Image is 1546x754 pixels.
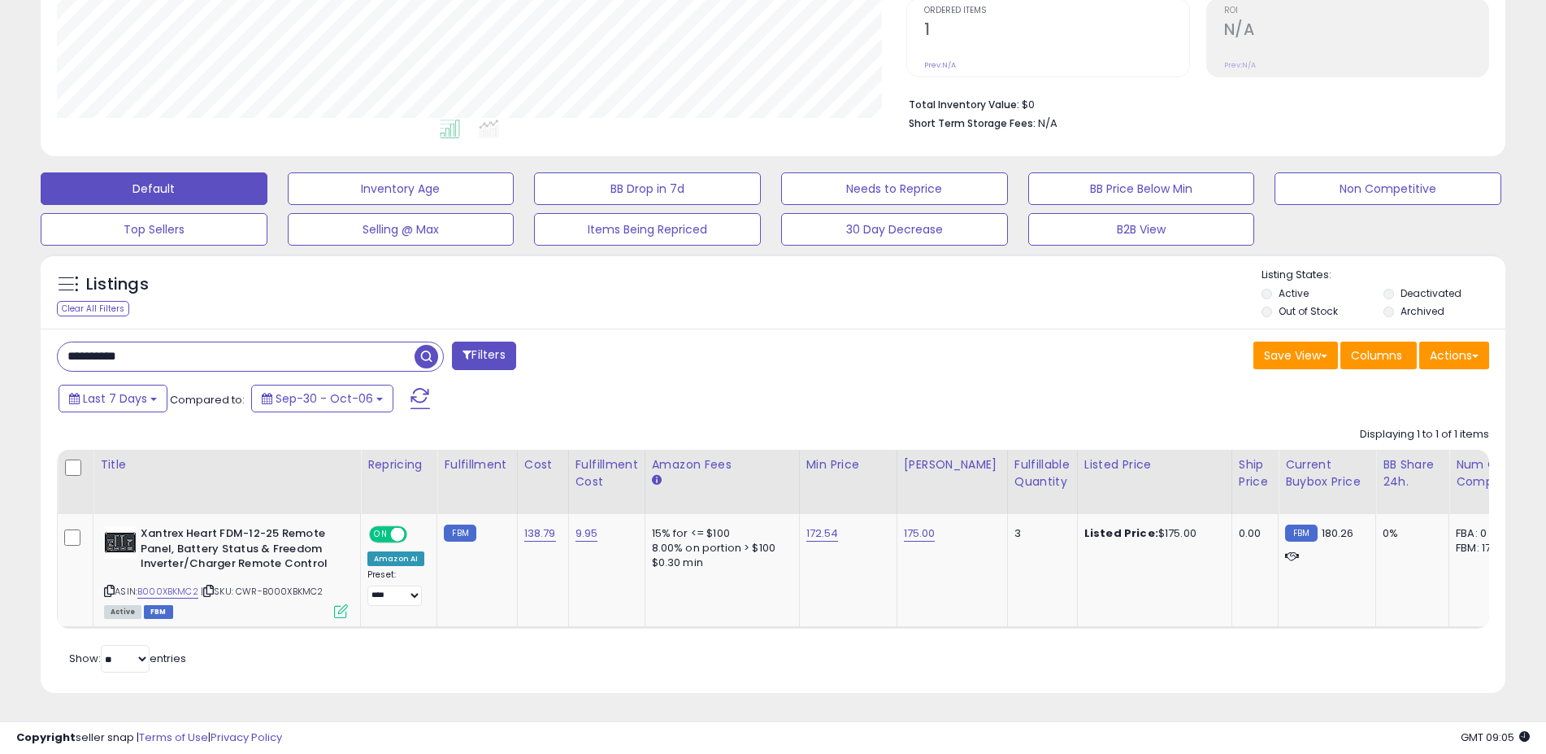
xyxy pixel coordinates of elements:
[367,456,430,473] div: Repricing
[100,456,354,473] div: Title
[1322,525,1354,541] span: 180.26
[1419,342,1489,369] button: Actions
[16,730,76,745] strong: Copyright
[1253,342,1338,369] button: Save View
[1401,304,1444,318] label: Archived
[524,456,562,473] div: Cost
[69,651,186,666] span: Show: entries
[444,456,510,473] div: Fulfillment
[1084,456,1225,473] div: Listed Price
[652,456,793,473] div: Amazon Fees
[806,456,890,473] div: Min Price
[524,525,556,542] a: 138.79
[1360,427,1489,442] div: Displaying 1 to 1 of 1 items
[1279,304,1338,318] label: Out of Stock
[1383,456,1442,490] div: BB Share 24h.
[924,60,956,70] small: Prev: N/A
[16,730,282,746] div: seller snap | |
[909,94,1477,113] li: $0
[652,526,787,541] div: 15% for <= $100
[141,526,338,576] b: Xantrex Heart FDM-12-25 Remote Panel, Battery Status & Freedom Inverter/Charger Remote Control
[41,213,267,246] button: Top Sellers
[170,392,245,408] span: Compared to:
[57,301,129,316] div: Clear All Filters
[1224,60,1256,70] small: Prev: N/A
[1014,456,1070,490] div: Fulfillable Quantity
[534,172,761,205] button: BB Drop in 7d
[444,525,476,542] small: FBM
[211,730,282,745] a: Privacy Policy
[1456,456,1515,490] div: Num of Comp.
[104,526,137,559] img: 41QUT2lVkfL._SL40_.jpg
[781,213,1008,246] button: 30 Day Decrease
[904,456,1001,473] div: [PERSON_NAME]
[371,528,391,542] span: ON
[904,525,936,542] a: 175.00
[1224,7,1488,15] span: ROI
[1401,286,1461,300] label: Deactivated
[1084,525,1158,541] b: Listed Price:
[1028,213,1255,246] button: B2B View
[1383,526,1436,541] div: 0%
[781,172,1008,205] button: Needs to Reprice
[83,390,147,407] span: Last 7 Days
[1351,347,1402,364] span: Columns
[1285,525,1317,542] small: FBM
[276,390,373,407] span: Sep-30 - Oct-06
[806,525,839,542] a: 172.54
[288,172,515,205] button: Inventory Age
[1084,526,1219,541] div: $175.00
[1239,526,1266,541] div: 0.00
[1340,342,1417,369] button: Columns
[1456,541,1509,556] div: FBM: 17
[534,213,761,246] button: Items Being Repriced
[137,585,198,599] a: B000XBKMC2
[59,385,167,412] button: Last 7 Days
[1461,730,1530,745] span: 2025-10-14 09:05 GMT
[1275,172,1501,205] button: Non Competitive
[201,585,324,598] span: | SKU: CWR-B000XBKMC2
[41,172,267,205] button: Default
[144,605,173,619] span: FBM
[1038,115,1057,131] span: N/A
[909,98,1019,111] b: Total Inventory Value:
[86,273,149,296] h5: Listings
[924,20,1188,42] h2: 1
[1239,456,1271,490] div: Ship Price
[575,525,598,542] a: 9.95
[652,473,662,488] small: Amazon Fees.
[1279,286,1309,300] label: Active
[575,456,638,490] div: Fulfillment Cost
[251,385,393,412] button: Sep-30 - Oct-06
[1028,172,1255,205] button: BB Price Below Min
[1262,268,1505,283] p: Listing States:
[924,7,1188,15] span: Ordered Items
[909,116,1036,130] b: Short Term Storage Fees:
[452,342,515,370] button: Filters
[652,556,787,570] div: $0.30 min
[104,605,141,619] span: All listings currently available for purchase on Amazon
[104,526,348,617] div: ASIN:
[652,541,787,556] div: 8.00% on portion > $100
[1285,456,1369,490] div: Current Buybox Price
[1014,526,1065,541] div: 3
[405,528,431,542] span: OFF
[1224,20,1488,42] h2: N/A
[1456,526,1509,541] div: FBA: 0
[288,213,515,246] button: Selling @ Max
[367,551,424,566] div: Amazon AI
[367,569,424,606] div: Preset:
[139,730,208,745] a: Terms of Use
